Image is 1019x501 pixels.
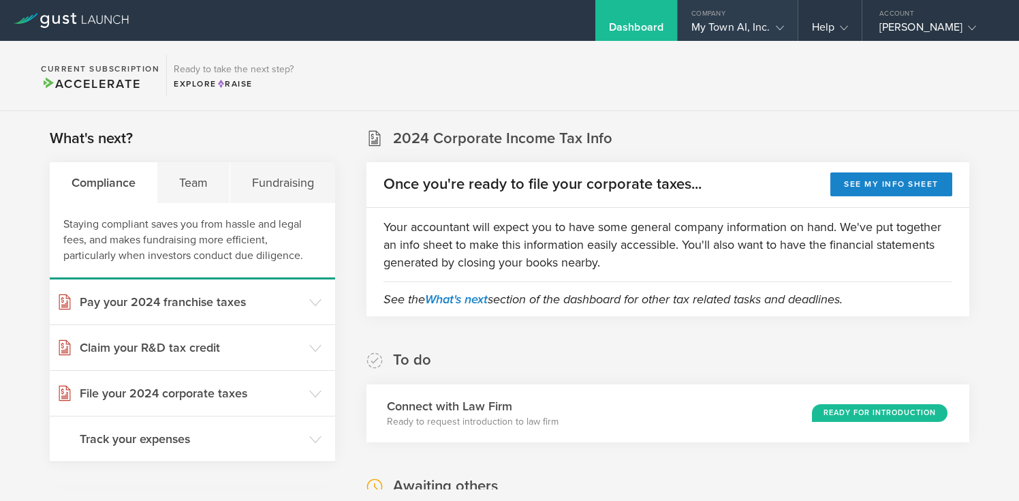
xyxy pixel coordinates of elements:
h2: 2024 Corporate Income Tax Info [393,129,612,149]
h3: Connect with Law Firm [387,397,559,415]
h2: Awaiting others [393,476,498,496]
div: Connect with Law FirmReady to request introduction to law firmReady for Introduction [366,384,969,442]
h2: Once you're ready to file your corporate taxes... [383,174,702,194]
p: Your accountant will expect you to have some general company information on hand. We've put toget... [383,218,952,271]
span: Accelerate [41,76,140,91]
h3: File your 2024 corporate taxes [80,384,302,402]
span: Raise [217,79,253,89]
h2: To do [393,350,431,370]
div: Ready for Introduction [812,404,947,422]
div: Explore [174,78,294,90]
div: Dashboard [609,20,663,41]
a: What's next [425,292,488,307]
div: Ready to take the next step?ExploreRaise [166,55,300,97]
h3: Track your expenses [80,430,302,448]
div: Team [157,162,230,203]
h2: Current Subscription [41,65,159,73]
h3: Ready to take the next step? [174,65,294,74]
div: Fundraising [230,162,335,203]
div: [PERSON_NAME] [879,20,995,41]
div: Help [812,20,848,41]
em: See the section of the dashboard for other tax related tasks and deadlines. [383,292,843,307]
div: Compliance [50,162,157,203]
p: Ready to request introduction to law firm [387,415,559,429]
div: Staying compliant saves you from hassle and legal fees, and makes fundraising more efficient, par... [50,203,335,279]
button: See my info sheet [830,172,952,196]
h2: What's next? [50,129,133,149]
div: My Town AI, Inc. [691,20,784,41]
h3: Pay your 2024 franchise taxes [80,293,302,311]
h3: Claim your R&D tax credit [80,339,302,356]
